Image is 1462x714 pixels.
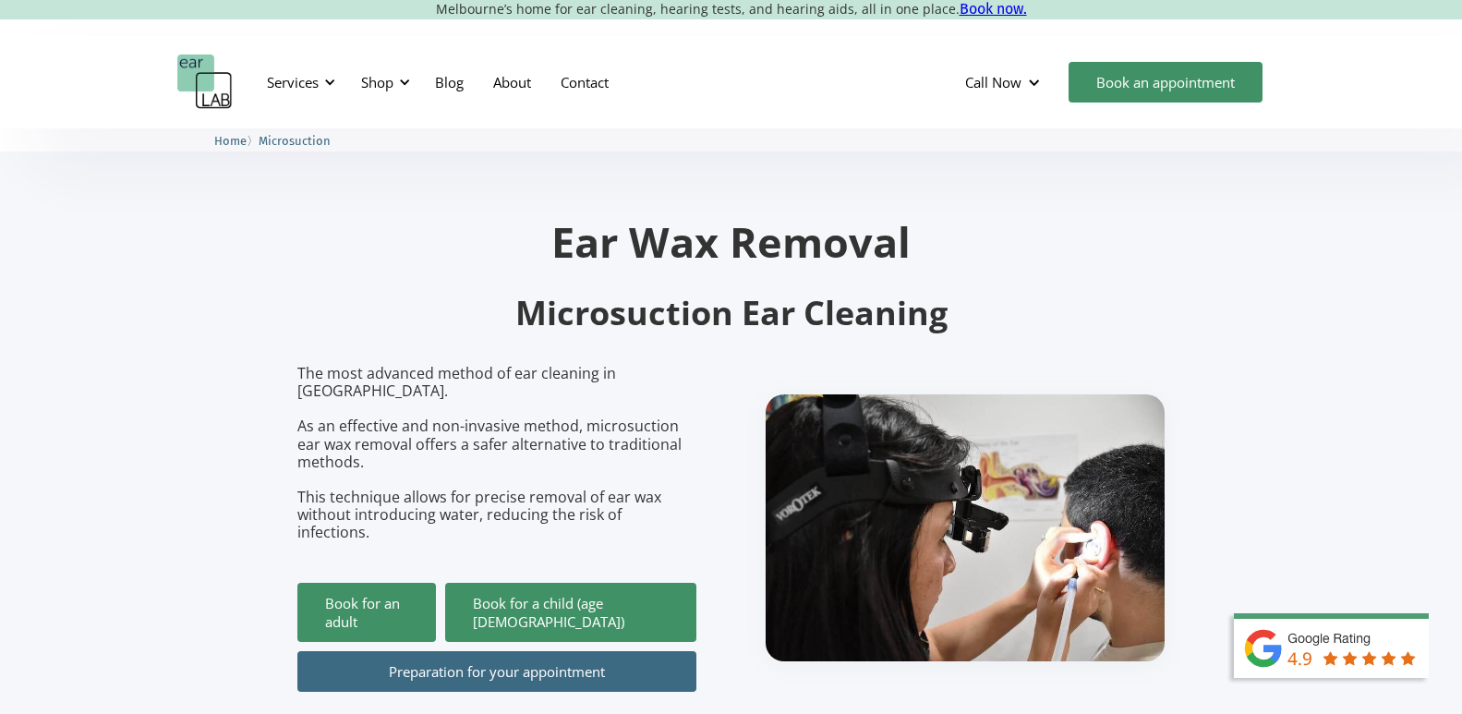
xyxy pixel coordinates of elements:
p: The most advanced method of ear cleaning in [GEOGRAPHIC_DATA]. As an effective and non-invasive m... [297,365,696,542]
a: Book for an adult [297,583,436,642]
div: Services [256,54,341,110]
div: Services [267,73,319,91]
div: Shop [350,54,416,110]
h2: Microsuction Ear Cleaning [297,292,1166,335]
div: Call Now [965,73,1021,91]
a: home [177,54,233,110]
h1: Ear Wax Removal [297,221,1166,262]
a: Book for a child (age [DEMOGRAPHIC_DATA]) [445,583,696,642]
a: Preparation for your appointment [297,651,696,692]
a: About [478,55,546,109]
a: Blog [420,55,478,109]
span: Home [214,134,247,148]
img: boy getting ear checked. [766,394,1165,661]
a: Book an appointment [1069,62,1263,103]
span: Microsuction [259,134,331,148]
a: Home [214,131,247,149]
div: Call Now [950,54,1059,110]
div: Shop [361,73,393,91]
a: Contact [546,55,623,109]
a: Microsuction [259,131,331,149]
li: 〉 [214,131,259,151]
